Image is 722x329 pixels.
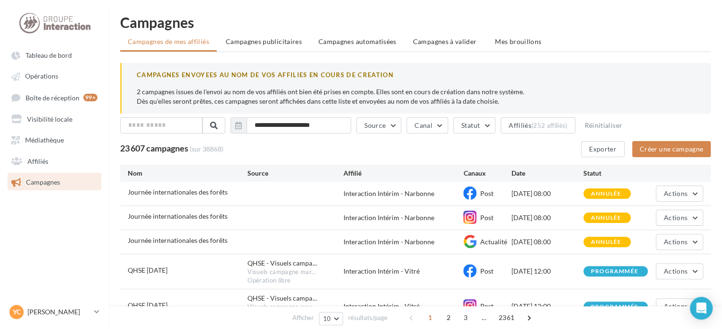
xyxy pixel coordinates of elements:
button: Actions [656,298,703,314]
div: programmée [591,268,638,275]
span: Visuels campagne mar... [247,268,316,276]
span: QHSE JANVIER 2026 [128,301,167,309]
div: Affilié [343,169,463,178]
div: annulée [591,191,621,197]
button: Actions [656,210,703,226]
button: Actions [656,263,703,279]
span: 2 [441,310,456,325]
span: Post [480,213,493,222]
span: QHSE - Visuels campa... [247,293,317,303]
button: Exporter [581,141,625,157]
div: [DATE] 12:00 [511,267,583,276]
button: Affiliés(252 affiliés) [501,117,575,133]
div: [DATE] 08:00 [511,213,583,222]
span: Actions [664,213,687,222]
span: Visibilité locale [27,115,72,123]
h1: Campagnes [120,15,711,29]
span: Campagnes à valider [413,37,477,46]
button: Créer une campagne [632,141,711,157]
span: QHSE - Visuels campa... [247,258,317,268]
div: Interaction Intérim - Narbonne [343,213,463,222]
span: résultats/page [348,313,387,322]
a: Opérations [6,67,103,84]
span: Actualité [480,238,507,246]
a: Boîte de réception 99+ [6,89,103,106]
div: Interaction Intérim - Narbonne [343,189,463,198]
span: Journée internationales des forêts [128,188,228,196]
button: Actions [656,186,703,202]
div: Interaction Intérim - Vitré [343,267,463,276]
span: Afficher [292,313,314,322]
span: Journée internationales des forêts [128,212,228,220]
span: Médiathèque [25,136,64,144]
div: Open Intercom Messenger [690,297,713,320]
span: YC [13,307,21,317]
div: Date [511,169,583,178]
span: Actions [664,302,687,310]
button: 10 [319,312,343,325]
span: 23 607 campagnes [120,143,188,153]
span: 2361 [495,310,518,325]
a: Visibilité locale [6,110,103,127]
span: Post [480,302,493,310]
div: Opération libre [247,276,343,285]
span: Post [480,267,493,275]
div: annulée [591,215,621,221]
div: [DATE] 08:00 [511,189,583,198]
div: [DATE] 08:00 [511,237,583,247]
span: Opérations [25,72,58,80]
div: (252 affiliés) [531,122,568,129]
span: Actions [664,238,687,246]
div: annulée [591,239,621,245]
button: Canal [406,117,448,133]
span: Actions [664,189,687,197]
div: 99+ [83,94,97,101]
div: CAMPAGNES ENVOYEES AU NOM DE VOS AFFILIES EN COURS DE CREATION [137,71,696,80]
span: Boîte de réception [26,93,79,101]
a: Tableau de bord [6,46,103,63]
div: Interaction Intérim - Narbonne [343,237,463,247]
span: 1 [423,310,438,325]
div: [DATE] 12:00 [511,302,583,311]
button: Actions [656,234,703,250]
a: Médiathèque [6,131,103,148]
div: Source [247,169,343,178]
span: Post [480,189,493,197]
div: Statut [583,169,655,178]
p: [PERSON_NAME] [27,307,90,317]
button: Réinitialiser [581,120,626,131]
button: Source [356,117,401,133]
span: Mes brouillons [495,37,541,45]
a: YC [PERSON_NAME] [8,303,101,321]
a: Affiliés [6,152,103,169]
div: Canaux [463,169,511,178]
span: Journée internationales des forêts [128,236,228,244]
span: 10 [323,315,331,322]
div: programmée [591,304,638,310]
span: Campagnes [26,178,60,186]
span: Campagnes automatisées [318,37,396,45]
span: Actions [664,267,687,275]
button: Statut [453,117,495,133]
span: Campagnes publicitaires [226,37,302,45]
span: Affiliés [27,157,48,165]
span: (sur 38868) [190,145,223,153]
span: Visuels campagne mar... [247,303,316,311]
p: 2 campagnes issues de l'envoi au nom de vos affiliés ont bien été prises en compte. Elles sont en... [137,87,696,106]
span: ... [476,310,492,325]
span: 3 [458,310,473,325]
a: Campagnes [6,173,103,190]
div: Interaction Intérim - Vitré [343,302,463,311]
div: Nom [128,169,247,178]
span: QHSE JANVIER 2026 [128,266,167,274]
span: Tableau de bord [26,51,72,59]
